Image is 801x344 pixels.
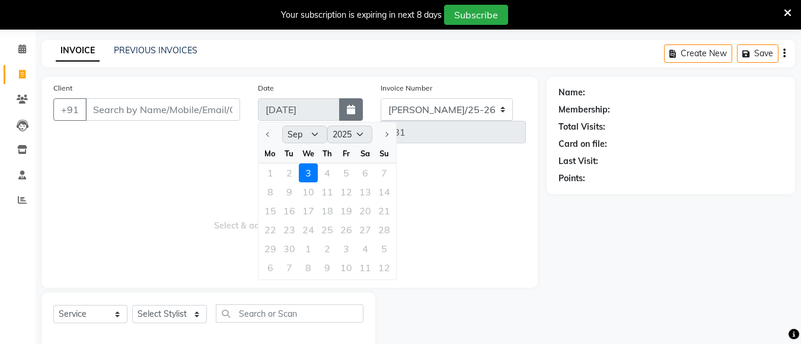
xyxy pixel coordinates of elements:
div: We [299,144,318,163]
div: Points: [559,172,585,185]
div: Tu [280,144,299,163]
div: Your subscription is expiring in next 8 days [281,9,442,21]
select: Select month [282,126,327,143]
button: +91 [53,98,87,121]
div: Mo [261,144,280,163]
input: Search or Scan [216,304,363,323]
div: Fr [337,144,356,163]
a: PREVIOUS INVOICES [114,45,197,56]
span: Select & add items from the list below [53,157,526,276]
div: Card on file: [559,138,607,150]
div: Name: [559,86,585,99]
div: Last Visit: [559,155,598,168]
button: Create New [664,44,732,63]
a: INVOICE [56,40,100,62]
label: Date [258,83,274,94]
input: Search by Name/Mobile/Email/Code [85,98,240,121]
div: Total Visits: [559,121,605,133]
label: Invoice Number [381,83,432,94]
div: Sa [356,144,375,163]
label: Client [53,83,72,94]
button: Save [737,44,778,63]
select: Select year [327,126,372,143]
div: Membership: [559,104,610,116]
button: Subscribe [444,5,508,25]
div: Th [318,144,337,163]
div: Su [375,144,394,163]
